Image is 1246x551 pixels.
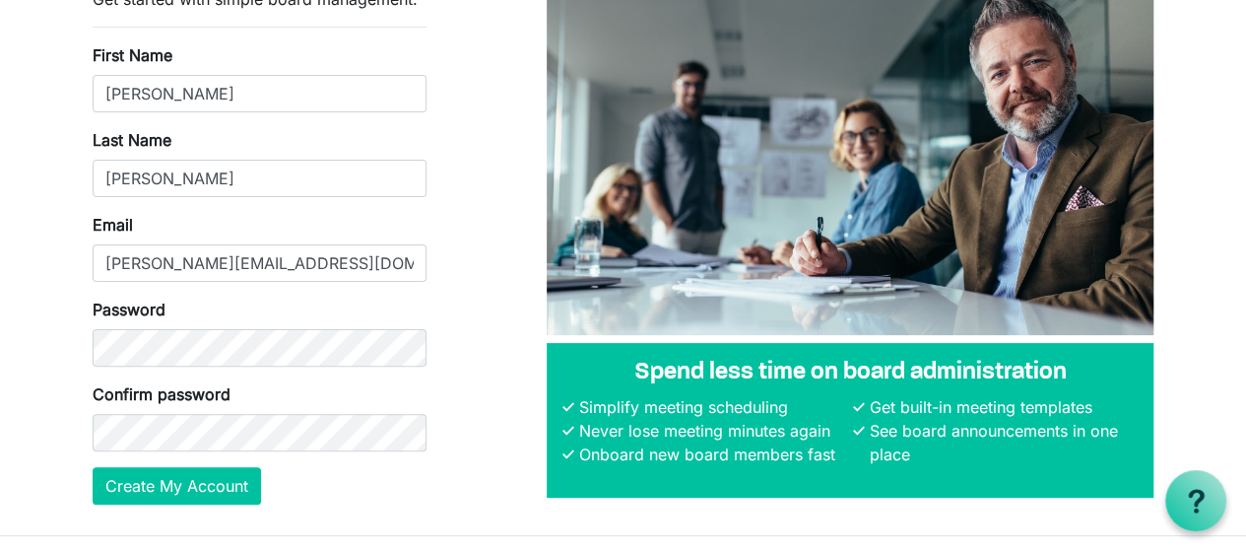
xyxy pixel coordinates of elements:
[93,298,165,321] label: Password
[864,419,1138,466] li: See board announcements in one place
[864,395,1138,419] li: Get built-in meeting templates
[93,382,230,406] label: Confirm password
[574,443,848,466] li: Onboard new board members fast
[93,467,261,505] button: Create My Account
[574,395,848,419] li: Simplify meeting scheduling
[93,43,172,67] label: First Name
[93,128,171,152] label: Last Name
[562,359,1138,387] h4: Spend less time on board administration
[574,419,848,443] li: Never lose meeting minutes again
[93,213,133,237] label: Email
